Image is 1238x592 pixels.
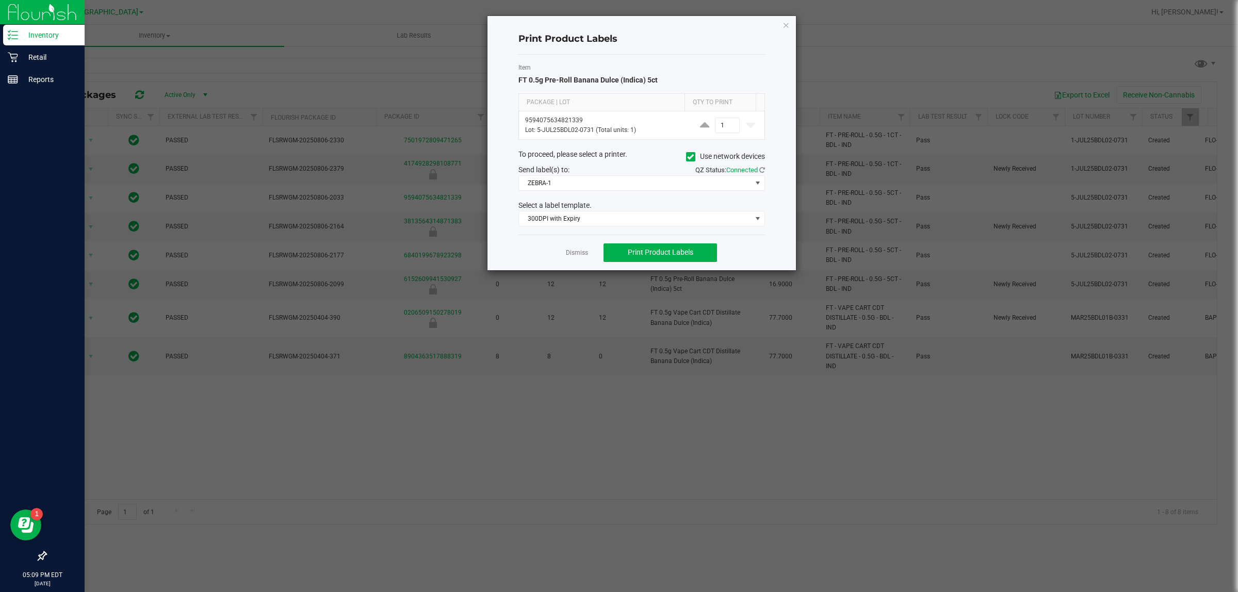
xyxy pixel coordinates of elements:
span: Print Product Labels [628,248,693,256]
span: Send label(s) to: [518,166,569,174]
label: Use network devices [686,151,765,162]
span: Connected [726,166,758,174]
span: QZ Status: [695,166,765,174]
p: Lot: 5-JUL25BDL02-0731 (Total units: 1) [525,125,685,135]
h4: Print Product Labels [518,32,765,46]
label: Item [518,63,765,72]
inline-svg: Inventory [8,30,18,40]
span: ZEBRA-1 [519,176,752,190]
a: Dismiss [566,249,588,257]
p: 9594075634821339 [525,116,685,125]
span: 300DPI with Expiry [519,211,752,226]
iframe: Resource center [10,509,41,540]
p: [DATE] [5,580,80,587]
p: Inventory [18,29,80,41]
div: Select a label template. [511,200,773,211]
div: To proceed, please select a printer. [511,149,773,165]
p: Reports [18,73,80,86]
iframe: Resource center unread badge [30,508,43,520]
p: Retail [18,51,80,63]
th: Package | Lot [519,94,685,111]
inline-svg: Reports [8,74,18,85]
button: Print Product Labels [604,243,717,262]
th: Qty to Print [685,94,756,111]
inline-svg: Retail [8,52,18,62]
p: 05:09 PM EDT [5,570,80,580]
span: FT 0.5g Pre-Roll Banana Dulce (Indica) 5ct [518,76,658,84]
